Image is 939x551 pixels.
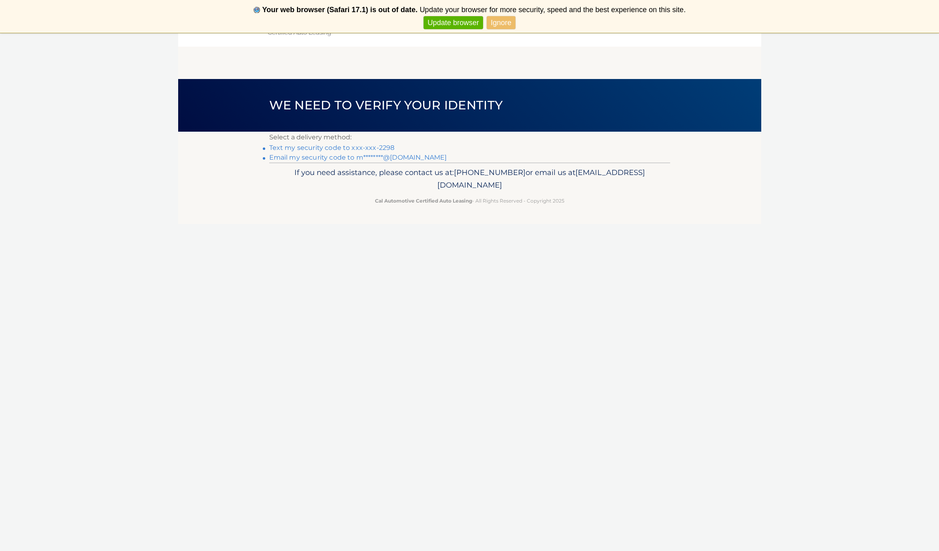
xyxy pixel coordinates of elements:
span: [PHONE_NUMBER] [454,168,526,177]
b: Your web browser (Safari 17.1) is out of date. [262,6,418,14]
p: Select a delivery method: [269,132,670,143]
span: We need to verify your identity [269,98,503,113]
p: - All Rights Reserved - Copyright 2025 [275,196,665,205]
a: Text my security code to xxx-xxx-2298 [269,144,395,152]
span: Update your browser for more security, speed and the best experience on this site. [419,6,686,14]
a: Ignore [487,16,515,30]
strong: Cal Automotive Certified Auto Leasing [375,198,472,204]
a: Update browser [424,16,483,30]
a: Email my security code to m********@[DOMAIN_NAME] [269,154,447,161]
p: If you need assistance, please contact us at: or email us at [275,166,665,192]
